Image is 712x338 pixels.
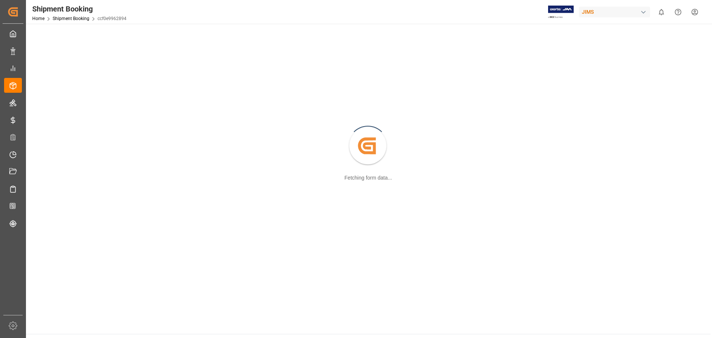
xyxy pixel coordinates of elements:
div: Fetching form data... [345,174,392,182]
button: Help Center [670,4,686,20]
button: JIMS [579,5,653,19]
div: Shipment Booking [32,3,126,14]
a: Shipment Booking [53,16,89,21]
a: Home [32,16,44,21]
button: show 0 new notifications [653,4,670,20]
img: Exertis%20JAM%20-%20Email%20Logo.jpg_1722504956.jpg [548,6,574,19]
div: JIMS [579,7,650,17]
